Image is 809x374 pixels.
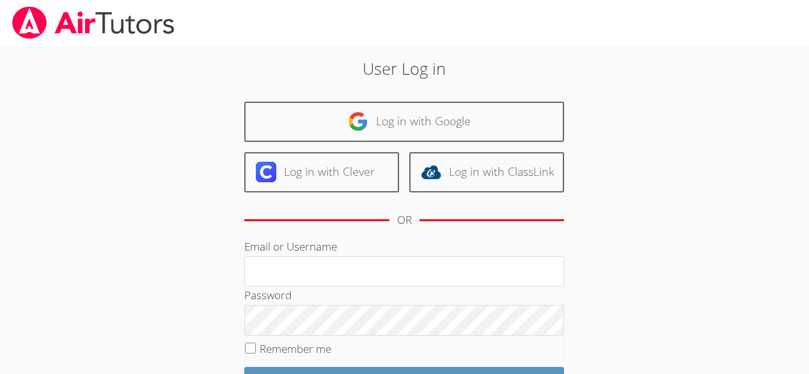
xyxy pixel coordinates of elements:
[409,152,564,192] a: Log in with ClassLink
[421,162,441,182] img: classlink-logo-d6bb404cc1216ec64c9a2012d9dc4662098be43eaf13dc465df04b49fa7ab582.svg
[397,211,412,230] div: OR
[348,111,368,132] img: google-logo-50288ca7cdecda66e5e0955fdab243c47b7ad437acaf1139b6f446037453330a.svg
[244,239,337,254] label: Email or Username
[244,152,399,192] a: Log in with Clever
[260,341,331,356] label: Remember me
[244,102,564,142] a: Log in with Google
[186,56,623,81] h2: User Log in
[256,162,276,182] img: clever-logo-6eab21bc6e7a338710f1a6ff85c0baf02591cd810cc4098c63d3a4b26e2feb20.svg
[244,288,292,302] label: Password
[11,6,176,39] img: airtutors_banner-c4298cdbf04f3fff15de1276eac7730deb9818008684d7c2e4769d2f7ddbe033.png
